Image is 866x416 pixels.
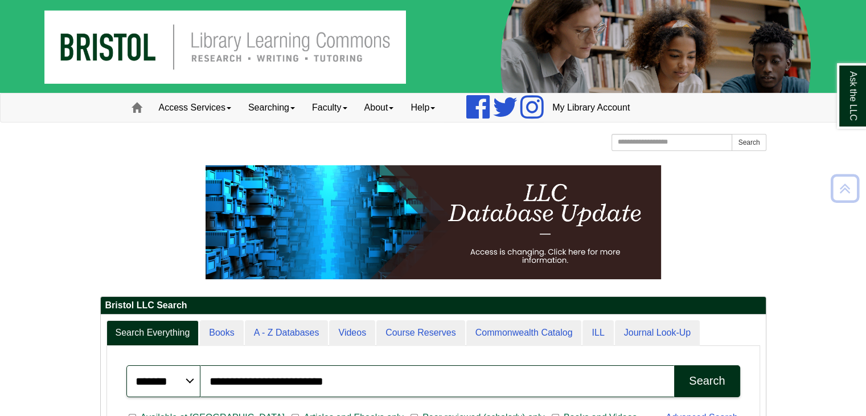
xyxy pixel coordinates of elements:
[356,93,403,122] a: About
[303,93,356,122] a: Faculty
[827,181,863,196] a: Back to Top
[245,320,329,346] a: A - Z Databases
[582,320,613,346] a: ILL
[240,93,303,122] a: Searching
[466,320,582,346] a: Commonwealth Catalog
[200,320,243,346] a: Books
[674,365,740,397] button: Search
[206,165,661,279] img: HTML tutorial
[615,320,700,346] a: Journal Look-Up
[150,93,240,122] a: Access Services
[106,320,199,346] a: Search Everything
[329,320,375,346] a: Videos
[376,320,465,346] a: Course Reserves
[402,93,444,122] a: Help
[732,134,766,151] button: Search
[689,374,725,388] div: Search
[544,93,638,122] a: My Library Account
[101,297,766,315] h2: Bristol LLC Search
